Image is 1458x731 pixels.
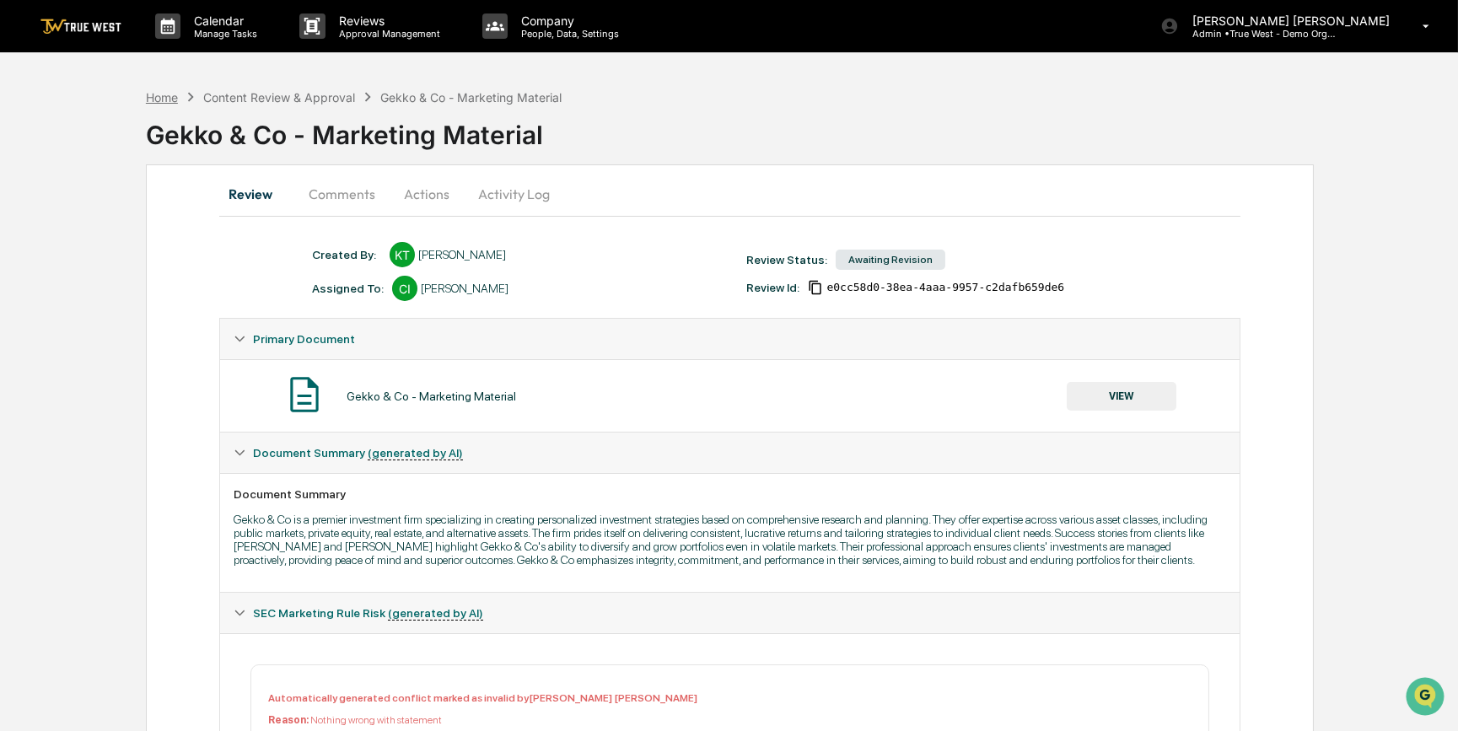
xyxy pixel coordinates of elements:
button: VIEW [1067,382,1176,411]
span: Primary Document [253,332,355,346]
span: Attestations [139,212,209,229]
div: We're available if you need us! [57,146,213,159]
div: Review Id: [746,281,799,294]
span: SEC Marketing Rule Risk [253,606,483,620]
div: Home [146,90,178,105]
div: Gekko & Co - Marketing Material [347,390,516,403]
div: Content Review & Approval [203,90,355,105]
div: SEC Marketing Rule Risk (generated by AI) [220,593,1239,633]
p: Manage Tasks [180,28,266,40]
p: Company [508,13,627,28]
div: KT [390,242,415,267]
p: Approval Management [325,28,449,40]
div: Document Summary (generated by AI) [220,473,1239,592]
p: Automatically generated conflict marked as invalid by [PERSON_NAME] [PERSON_NAME] [268,692,1191,704]
p: Admin • True West - Demo Organization [1179,28,1336,40]
div: Start new chat [57,129,277,146]
div: 🖐️ [17,214,30,228]
div: Awaiting Revision [836,250,945,270]
p: [PERSON_NAME] [PERSON_NAME] [1179,13,1398,28]
div: [PERSON_NAME] [418,248,506,261]
span: Data Lookup [34,245,106,261]
button: Comments [295,174,389,214]
div: Assigned To: [312,282,384,295]
button: Actions [389,174,465,214]
div: Gekko & Co - Marketing Material [380,90,562,105]
div: secondary tabs example [219,174,1240,214]
div: 🔎 [17,246,30,260]
p: People, Data, Settings [508,28,627,40]
button: Review [219,174,295,214]
b: Reason: [268,714,309,726]
div: Primary Document [220,359,1239,432]
iframe: Open customer support [1404,675,1450,721]
p: Reviews [325,13,449,28]
img: Document Icon [283,374,325,416]
div: Document Summary (generated by AI) [220,433,1239,473]
img: 1746055101610-c473b297-6a78-478c-a979-82029cc54cd1 [17,129,47,159]
button: Start new chat [287,134,307,154]
span: Pylon [168,286,204,298]
span: e0cc58d0-38ea-4aaa-9957-c2dafb659de6 [826,281,1064,294]
p: Calendar [180,13,266,28]
span: Preclearance [34,212,109,229]
div: Review Status: [746,253,827,266]
p: Nothing wrong with statement [268,714,1191,726]
div: 🗄️ [122,214,136,228]
div: CI [392,276,417,301]
p: Gekko & Co is a premier investment firm specializing in creating personalized investment strategi... [234,513,1225,567]
a: 🗄️Attestations [116,206,216,236]
u: (generated by AI) [388,606,483,621]
div: [PERSON_NAME] [421,282,508,295]
u: (generated by AI) [368,446,463,460]
button: Activity Log [465,174,563,214]
a: 🔎Data Lookup [10,238,113,268]
div: Created By: ‎ ‎ [312,248,381,261]
div: Gekko & Co - Marketing Material [146,106,1458,150]
div: Primary Document [220,319,1239,359]
div: Document Summary [234,487,1225,501]
span: Document Summary [253,446,463,460]
img: logo [40,19,121,35]
p: How can we help? [17,35,307,62]
a: Powered byPylon [119,285,204,298]
a: 🖐️Preclearance [10,206,116,236]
